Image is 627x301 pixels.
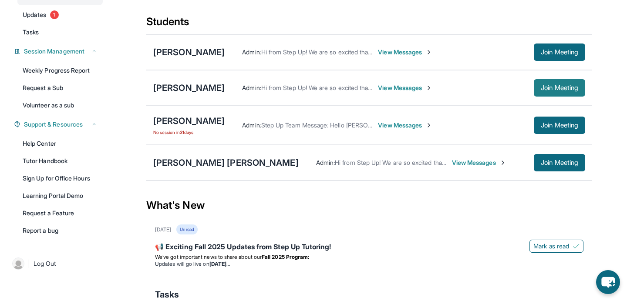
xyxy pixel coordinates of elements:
[17,136,103,151] a: Help Center
[146,186,592,224] div: What's New
[23,10,47,19] span: Updates
[155,241,583,254] div: 📢 Exciting Fall 2025 Updates from Step Up Tutoring!
[541,123,578,128] span: Join Meeting
[17,80,103,96] a: Request a Sub
[17,24,103,40] a: Tasks
[262,254,309,260] strong: Fall 2025 Program:
[28,258,30,269] span: |
[17,7,103,23] a: Updates1
[378,121,432,130] span: View Messages
[155,288,179,301] span: Tasks
[425,49,432,56] img: Chevron-Right
[153,129,225,136] span: No session in 31 days
[17,171,103,186] a: Sign Up for Office Hours
[316,159,335,166] span: Admin :
[242,84,261,91] span: Admin :
[541,50,578,55] span: Join Meeting
[529,240,583,253] button: Mark as read
[9,254,103,273] a: |Log Out
[425,84,432,91] img: Chevron-Right
[534,43,585,61] button: Join Meeting
[23,28,39,37] span: Tasks
[596,270,620,294] button: chat-button
[12,258,24,270] img: user-img
[155,261,583,268] li: Updates will go live on
[17,205,103,221] a: Request a Feature
[378,84,432,92] span: View Messages
[153,157,299,169] div: [PERSON_NAME] [PERSON_NAME]
[17,153,103,169] a: Tutor Handbook
[153,46,225,58] div: [PERSON_NAME]
[146,15,592,34] div: Students
[573,243,580,250] img: Mark as read
[499,159,506,166] img: Chevron-Right
[20,120,98,129] button: Support & Resources
[155,226,171,233] div: [DATE]
[541,160,578,165] span: Join Meeting
[155,254,262,260] span: We’ve got important news to share about our
[24,47,84,56] span: Session Management
[209,261,230,267] strong: [DATE]
[20,47,98,56] button: Session Management
[50,10,59,19] span: 1
[533,242,569,251] span: Mark as read
[242,121,261,129] span: Admin :
[425,122,432,129] img: Chevron-Right
[534,154,585,171] button: Join Meeting
[17,97,103,113] a: Volunteer as a sub
[534,79,585,97] button: Join Meeting
[17,63,103,78] a: Weekly Progress Report
[153,115,225,127] div: [PERSON_NAME]
[541,85,578,90] span: Join Meeting
[17,223,103,238] a: Report a bug
[242,48,261,56] span: Admin :
[378,48,432,57] span: View Messages
[24,120,83,129] span: Support & Resources
[153,82,225,94] div: [PERSON_NAME]
[34,259,56,268] span: Log Out
[176,224,197,234] div: Unread
[17,188,103,204] a: Learning Portal Demo
[452,158,506,167] span: View Messages
[534,117,585,134] button: Join Meeting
